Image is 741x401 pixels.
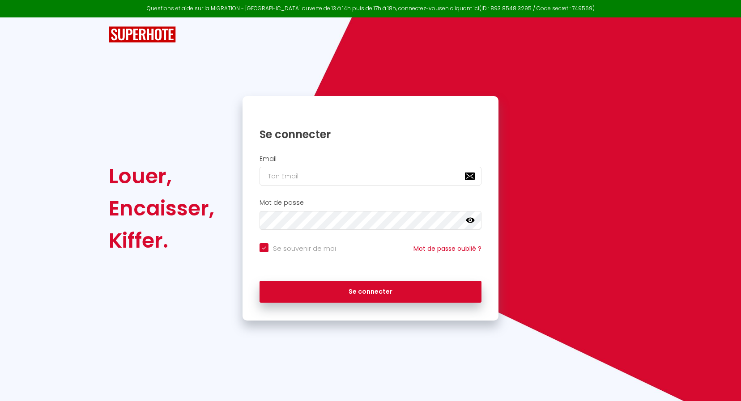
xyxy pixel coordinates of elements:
[260,127,481,141] h1: Se connecter
[260,281,481,303] button: Se connecter
[260,199,481,207] h2: Mot de passe
[260,155,481,163] h2: Email
[442,4,479,12] a: en cliquant ici
[413,244,481,253] a: Mot de passe oublié ?
[109,224,214,257] div: Kiffer.
[260,167,481,186] input: Ton Email
[109,192,214,224] div: Encaisser,
[109,160,214,192] div: Louer,
[109,26,176,43] img: SuperHote logo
